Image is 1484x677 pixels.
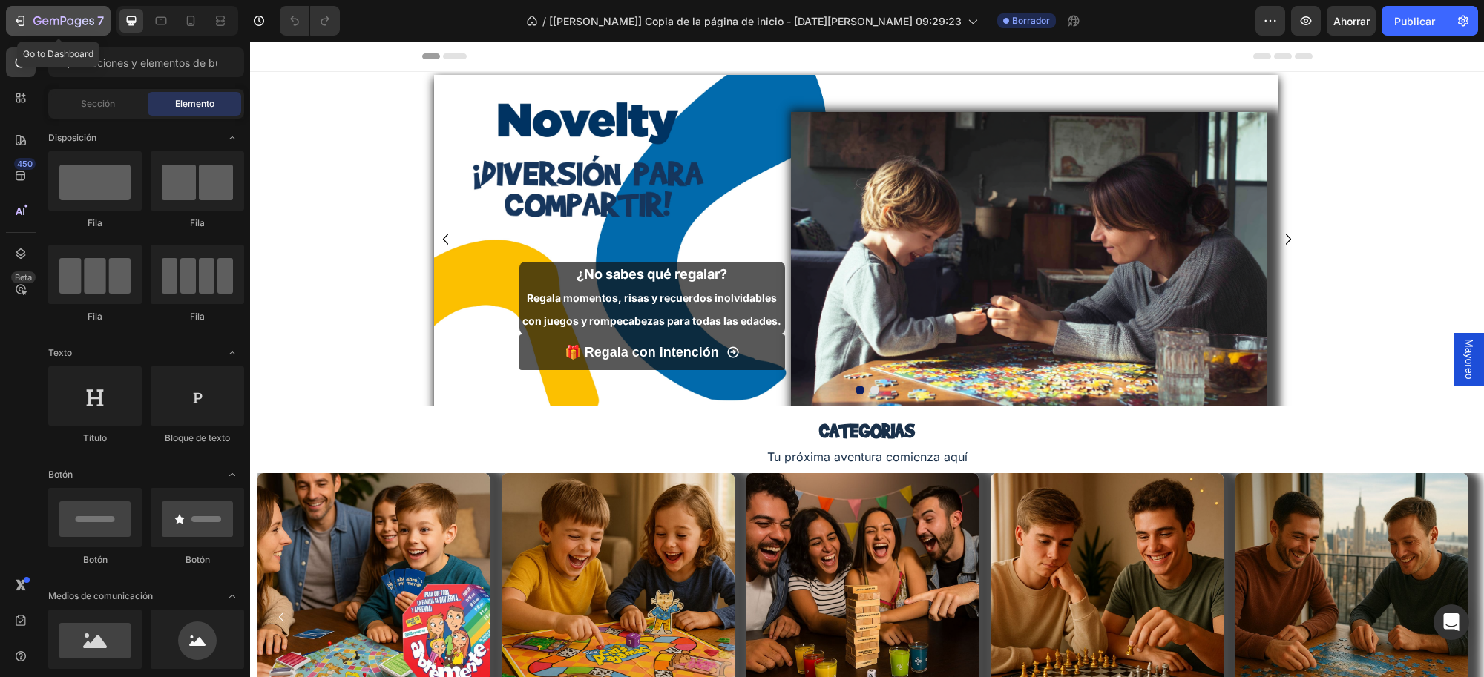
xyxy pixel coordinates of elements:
[496,432,729,664] a: Juegos de Mesa para Adultos | Juegos de Fiesta
[88,217,102,228] font: Fila
[605,344,614,353] button: Dot
[1333,15,1370,27] font: Ahorrar
[220,126,244,150] span: Abrir con palanca
[1394,15,1435,27] font: Publicar
[620,344,629,353] button: Dot
[7,432,240,664] a: Juegos de Mesa para familia - Novelty
[542,15,546,27] font: /
[48,347,72,358] font: Texto
[83,554,108,565] font: Botón
[15,272,32,283] font: Beta
[48,47,244,77] input: Secciones y elementos de búsqueda
[496,432,729,664] img: Descubre juegos de mesa para adultos con retos, diversión y risas garantizadas. Ideales para fies...
[1198,564,1222,587] button: Carousel Next Arrow
[272,250,531,286] span: Regala momentos, risas y recuerdos inolvidables con juegos y rompecabezas para todas las edades.
[83,432,107,443] font: Título
[17,159,33,169] font: 450
[48,132,96,143] font: Disposición
[19,564,43,587] button: Carousel Back Arrow
[190,217,205,228] font: Fila
[1,408,1232,423] p: Tu próxima aventura comienza aquí
[190,311,205,322] font: Fila
[541,70,1017,367] img: Encuentra los mejores Juegos y rompecabezas de las mejores marcas como, Disney, Marvel, Bluey, Ha...
[250,42,1484,677] iframe: Área de diseño
[88,311,102,322] font: Fila
[184,185,208,209] button: Carousel Back Arrow
[1382,6,1448,36] button: Publicar
[7,432,240,664] img: Juegos de Mesa Familiares 1 Juegos divertidos Novelty
[6,6,111,36] button: 7
[1212,297,1227,337] span: Mayoreo
[1027,185,1051,209] button: Carousel Next Arrow
[985,432,1218,664] img: Encuentra los mejores rompecabezas de 500 y 1000 piezas con calidad premium Novelty
[165,432,230,443] font: Bloque de texto
[220,463,244,486] span: Abrir con palanca
[741,432,973,664] img: Explora juegos clásicos de mesa y casino: dominó, ajedrez, backgammon, cubiletes y más. Diseño pr...
[315,299,469,323] p: 🎁 Regala con intención
[252,432,484,664] a: uegos de Mesa Infantiles |Juegos Divertidos para Niños | Novelty.mx
[220,584,244,608] span: Abrir con palanca
[549,15,962,27] font: [[PERSON_NAME]] Copia de la página de inicio - [DATE][PERSON_NAME] 09:29:23
[741,432,973,664] a: Juegos de Mesa Clásicos y de Casino | Dominó, Ajedrez, Backgammon
[220,341,244,365] span: Abrir con palanca
[252,432,484,664] img: Explora nuestros juegos de mesa infantiles diseñados para aprender, jugar y compartir. ¡Fomenta l...
[280,6,340,36] div: Deshacer/Rehacer
[1012,15,1050,26] font: Borrador
[48,590,153,601] font: Medios de comunicación
[1327,6,1376,36] button: Ahorrar
[326,225,477,240] strong: ¿No sabes qué regalar?
[175,98,214,109] font: Elemento
[1434,604,1469,640] div: Abrir Intercom Messenger
[81,98,115,109] font: Sección
[48,469,73,480] font: Botón
[569,375,665,402] strong: CATEGORIAS
[185,554,210,565] font: Botón
[985,432,1218,664] a: Rompecabezas Adulto 500 y 1000 piezas
[97,13,104,28] font: 7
